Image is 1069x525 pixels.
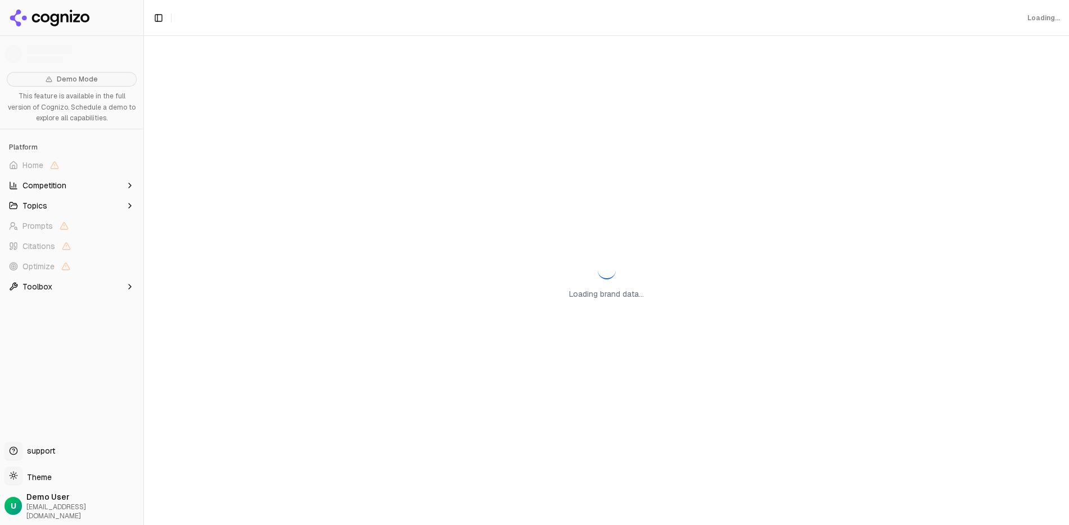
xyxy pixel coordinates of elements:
[11,500,16,512] span: U
[569,288,644,300] p: Loading brand data...
[4,197,139,215] button: Topics
[22,200,47,211] span: Topics
[22,261,55,272] span: Optimize
[26,491,139,503] span: Demo User
[22,160,43,171] span: Home
[4,138,139,156] div: Platform
[4,176,139,194] button: Competition
[4,278,139,296] button: Toolbox
[57,75,98,84] span: Demo Mode
[7,91,137,124] p: This feature is available in the full version of Cognizo. Schedule a demo to explore all capabili...
[22,445,55,456] span: support
[22,180,66,191] span: Competition
[22,220,53,232] span: Prompts
[22,472,52,482] span: Theme
[1027,13,1060,22] div: Loading...
[26,503,139,521] span: [EMAIL_ADDRESS][DOMAIN_NAME]
[22,281,52,292] span: Toolbox
[22,241,55,252] span: Citations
